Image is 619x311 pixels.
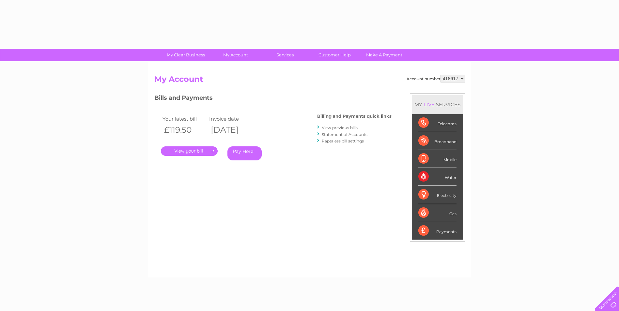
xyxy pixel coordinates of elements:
[418,168,457,186] div: Water
[159,49,213,61] a: My Clear Business
[357,49,411,61] a: Make A Payment
[422,101,436,108] div: LIVE
[418,186,457,204] div: Electricity
[317,114,392,119] h4: Billing and Payments quick links
[227,146,262,160] a: Pay Here
[161,114,208,123] td: Your latest bill
[418,222,457,240] div: Payments
[258,49,312,61] a: Services
[418,150,457,168] div: Mobile
[418,132,457,150] div: Broadband
[418,114,457,132] div: Telecoms
[208,123,255,137] th: [DATE]
[407,75,465,82] div: Account number
[322,125,358,130] a: View previous bills
[161,123,208,137] th: £119.50
[308,49,362,61] a: Customer Help
[209,49,262,61] a: My Account
[418,204,457,222] div: Gas
[161,146,218,156] a: .
[154,93,392,105] h3: Bills and Payments
[322,139,364,143] a: Paperless bill settings
[154,75,465,87] h2: My Account
[322,132,367,137] a: Statement of Accounts
[208,114,255,123] td: Invoice date
[412,95,463,114] div: MY SERVICES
